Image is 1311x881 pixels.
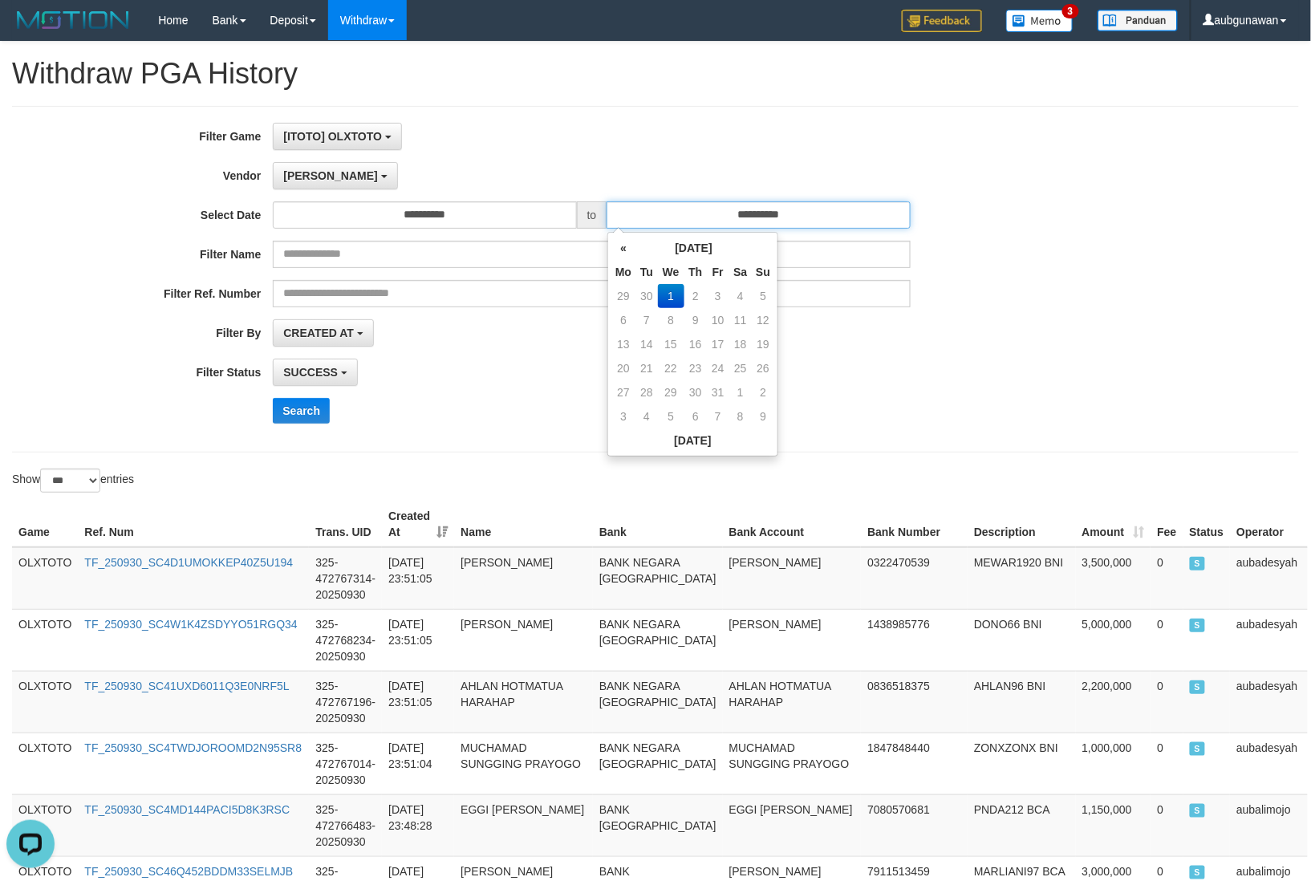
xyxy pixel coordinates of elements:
td: 31 [707,380,729,404]
td: 325-472767314-20250930 [309,547,382,610]
td: 325-472767196-20250930 [309,671,382,733]
th: [DATE] [635,236,752,260]
td: 29 [611,284,635,308]
td: 3 [611,404,635,428]
span: 3 [1062,4,1079,18]
th: Created At: activate to sort column ascending [382,501,454,547]
th: Fee [1151,501,1183,547]
h1: Withdraw PGA History [12,58,1299,90]
td: 30 [635,284,658,308]
button: Open LiveChat chat widget [6,6,55,55]
td: 9 [684,308,708,332]
td: [PERSON_NAME] [723,547,862,610]
th: Status [1183,501,1231,547]
td: 325-472767014-20250930 [309,733,382,794]
td: 16 [684,332,708,356]
th: Ref. Num [78,501,309,547]
td: 5,000,000 [1076,609,1151,671]
button: SUCCESS [273,359,358,386]
td: OLXTOTO [12,609,78,671]
td: BANK NEGARA [GEOGRAPHIC_DATA] [593,609,723,671]
th: Tu [635,260,658,284]
span: SUCCESS [283,366,338,379]
td: aubadesyah [1230,547,1307,610]
td: 6 [611,308,635,332]
img: panduan.png [1098,10,1178,31]
th: Th [684,260,708,284]
td: MUCHAMAD SUNGGING PRAYOGO [723,733,862,794]
td: MEWAR1920 BNI [968,547,1076,610]
span: SUCCESS [1190,680,1206,694]
td: 2 [684,284,708,308]
img: Button%20Memo.svg [1006,10,1074,32]
td: 4 [635,404,658,428]
th: Trans. UID [309,501,382,547]
td: AHLAN96 BNI [968,671,1076,733]
td: 5 [752,284,774,308]
button: CREATED AT [273,319,374,347]
td: 26 [752,356,774,380]
a: TF_250930_SC4TWDJOROOMD2N95SR8 [84,741,302,754]
td: 9 [752,404,774,428]
th: Sa [729,260,752,284]
td: [PERSON_NAME] [454,547,593,610]
th: Su [752,260,774,284]
td: 325-472766483-20250930 [309,794,382,856]
td: OLXTOTO [12,671,78,733]
td: BANK [GEOGRAPHIC_DATA] [593,794,723,856]
th: Name [454,501,593,547]
button: Search [273,398,330,424]
td: 15 [658,332,684,356]
td: 14 [635,332,658,356]
td: BANK NEGARA [GEOGRAPHIC_DATA] [593,671,723,733]
td: 0 [1151,671,1183,733]
td: 0322470539 [861,547,968,610]
td: [DATE] 23:51:04 [382,733,454,794]
td: AHLAN HOTMATUA HARAHAP [723,671,862,733]
a: TF_250930_SC4W1K4ZSDYYO51RGQ34 [84,618,297,631]
th: Mo [611,260,635,284]
td: 11 [729,308,752,332]
td: 23 [684,356,708,380]
td: [DATE] 23:51:05 [382,671,454,733]
td: 0 [1151,547,1183,610]
td: [DATE] 23:48:28 [382,794,454,856]
th: Amount: activate to sort column ascending [1076,501,1151,547]
td: OLXTOTO [12,733,78,794]
td: BANK NEGARA [GEOGRAPHIC_DATA] [593,547,723,610]
td: [PERSON_NAME] [454,609,593,671]
td: 2,200,000 [1076,671,1151,733]
td: 1,000,000 [1076,733,1151,794]
th: We [658,260,684,284]
td: [DATE] 23:51:05 [382,609,454,671]
span: SUCCESS [1190,619,1206,632]
td: DONO66 BNI [968,609,1076,671]
td: 13 [611,332,635,356]
td: 1 [729,380,752,404]
th: Operator [1230,501,1307,547]
td: 30 [684,380,708,404]
a: TF_250930_SC4D1UMOKKEP40Z5U194 [84,556,293,569]
td: 3,500,000 [1076,547,1151,610]
td: 12 [752,308,774,332]
span: [PERSON_NAME] [283,169,377,182]
td: BANK NEGARA [GEOGRAPHIC_DATA] [593,733,723,794]
th: « [611,236,635,260]
td: 2 [752,380,774,404]
span: CREATED AT [283,327,354,339]
td: 6 [684,404,708,428]
label: Show entries [12,469,134,493]
td: EGGI [PERSON_NAME] [723,794,862,856]
td: 24 [707,356,729,380]
td: 18 [729,332,752,356]
td: 29 [658,380,684,404]
th: Bank Account [723,501,862,547]
td: 0 [1151,609,1183,671]
span: SUCCESS [1190,742,1206,756]
td: 8 [729,404,752,428]
td: aubadesyah [1230,671,1307,733]
th: Bank [593,501,723,547]
select: Showentries [40,469,100,493]
img: MOTION_logo.png [12,8,134,32]
td: 4 [729,284,752,308]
